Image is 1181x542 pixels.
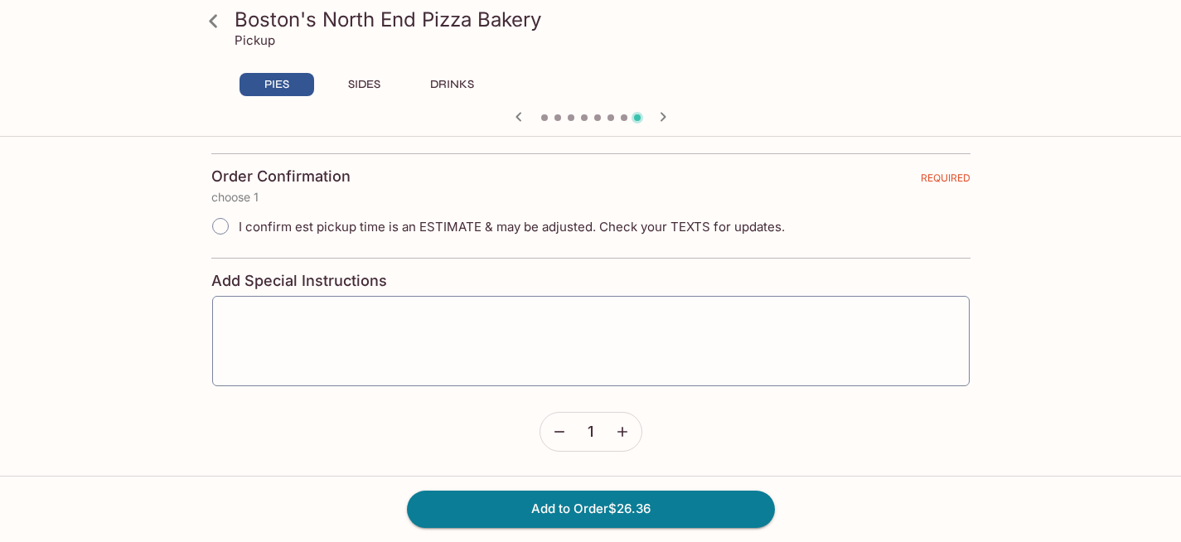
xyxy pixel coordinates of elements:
button: Add to Order$26.36 [407,491,775,527]
button: SIDES [327,73,402,96]
h4: Order Confirmation [211,167,351,186]
button: DRINKS [415,73,490,96]
button: PIES [240,73,314,96]
span: 1 [588,423,593,441]
span: I confirm est pickup time is an ESTIMATE & may be adjusted. Check your TEXTS for updates. [239,219,785,235]
span: REQUIRED [921,172,970,191]
h4: Add Special Instructions [211,272,970,290]
p: choose 1 [211,191,970,204]
p: Pickup [235,32,275,48]
h3: Boston's North End Pizza Bakery [235,7,975,32]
